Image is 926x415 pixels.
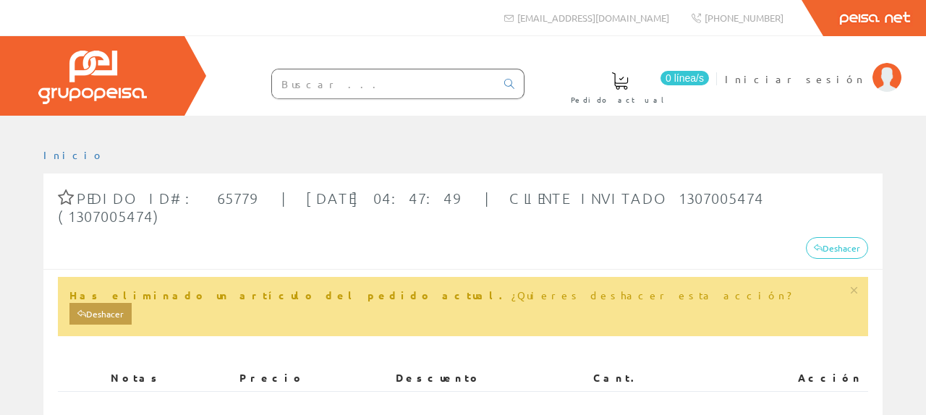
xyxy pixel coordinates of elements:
[272,69,496,98] input: Buscar ...
[69,288,511,301] strong: Has eliminado un artículo del pedido actual.
[38,51,147,104] img: Grupo Peisa
[587,365,713,391] th: Cant.
[571,93,669,107] span: Pedido actual
[705,12,783,24] span: [PHONE_NUMBER]
[806,237,868,259] a: Deshacer
[58,189,764,225] span: Pedido ID#: 65779 | [DATE] 04:47:49 | Cliente Invitado 1307005474 (1307005474)
[556,60,713,113] a: 0 línea/s Pedido actual
[725,72,865,86] span: Iniciar sesión
[660,71,709,85] span: 0 línea/s
[69,303,132,325] a: Deshacer
[58,277,868,336] div: ¿Quieres deshacer esta acción?
[234,365,390,391] th: Precio
[713,365,868,391] th: Acción
[105,365,233,391] th: Notas
[725,60,901,74] a: Iniciar sesión
[390,365,587,391] th: Descuento
[43,148,105,161] a: Inicio
[517,12,669,24] span: [EMAIL_ADDRESS][DOMAIN_NAME]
